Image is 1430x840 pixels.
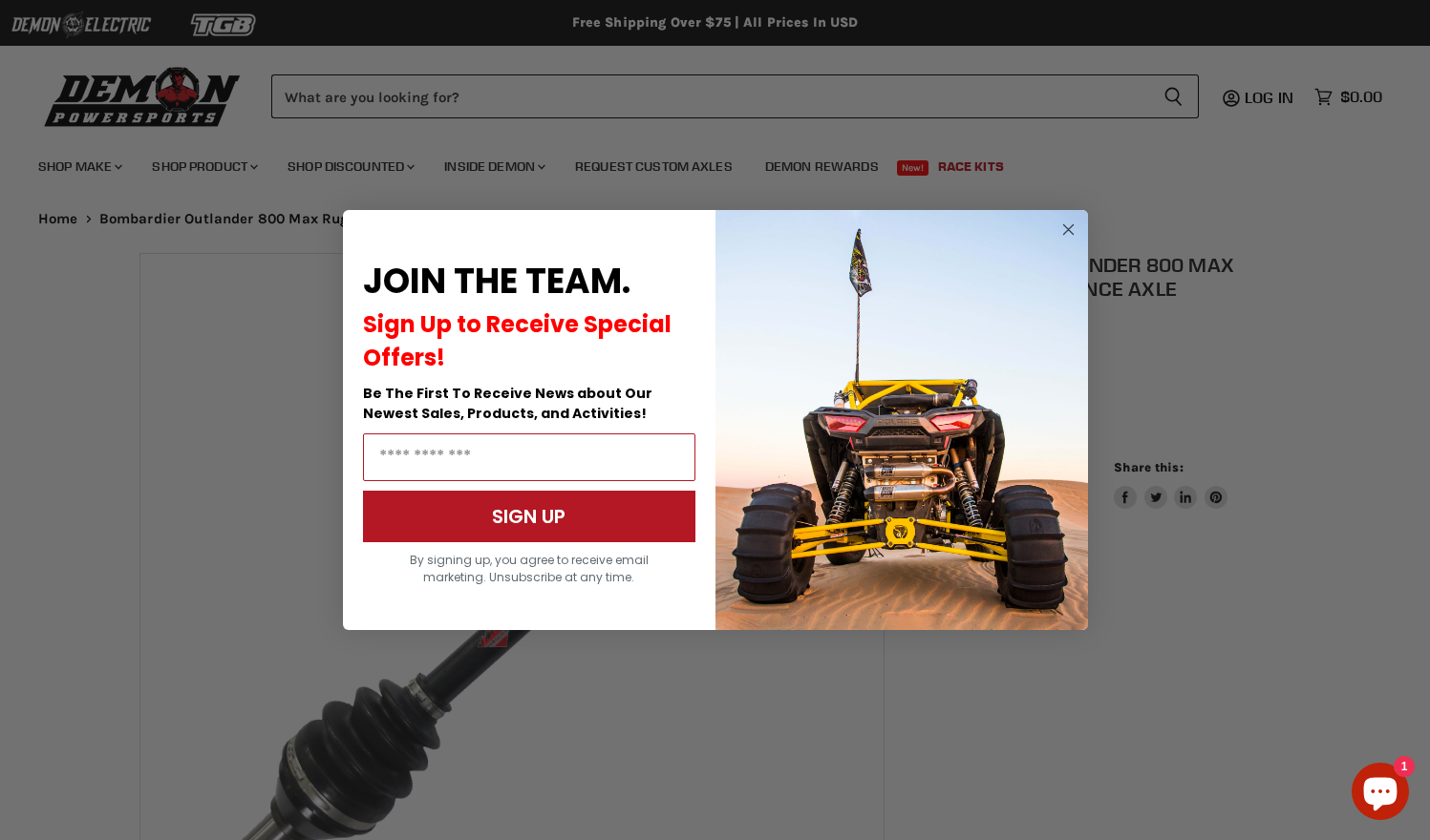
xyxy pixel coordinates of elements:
[363,308,672,373] span: Sign Up to Receive Special Offers!
[363,433,695,481] input: Email Address
[363,257,630,305] span: JOIN THE TEAM.
[1346,763,1415,825] inbox-online-store-chat: Shopify online store chat
[363,491,695,542] button: SIGN UP
[410,552,649,585] span: By signing up, you agree to receive email marketing. Unsubscribe at any time.
[715,210,1088,630] img: a9095488-b6e7-41ba-879d-588abfab540b.jpeg
[1056,218,1080,241] button: Close dialog
[363,384,652,423] span: Be The First To Receive News about Our Newest Sales, Products, and Activities!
